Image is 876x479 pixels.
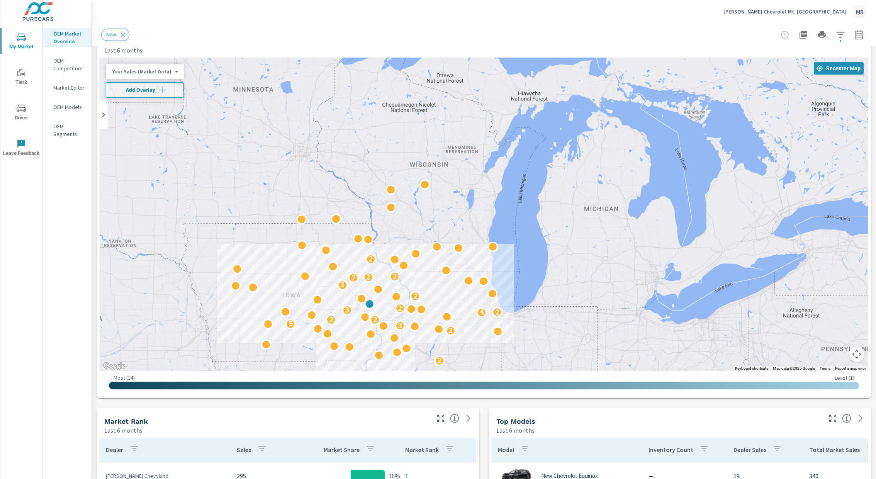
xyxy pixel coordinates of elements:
p: 3 [398,321,402,330]
p: 3 [345,305,349,314]
div: MR [853,5,867,19]
span: My Market [3,32,40,51]
span: Market Rank shows you how you rank, in terms of sales, to other dealerships in your market. “Mark... [450,414,459,423]
button: Add Overlay [106,82,184,98]
p: 2 [373,315,377,324]
p: 2 [351,273,356,282]
div: OEM Segments [42,121,92,140]
p: Least ( 1 ) [835,374,854,381]
button: Print Report [814,27,830,42]
div: OEM Models [42,101,92,113]
span: Find the biggest opportunities within your model lineup nationwide. [Source: Market registration ... [842,414,851,423]
p: Model [498,446,514,454]
p: Dealer [106,446,123,454]
p: OEM Segments [53,122,85,138]
button: Select Date Range [851,27,867,42]
span: Driver [3,104,40,122]
button: "Export Report to PDF" [796,27,811,42]
a: Open this area in Google Maps (opens a new window) [102,361,127,371]
a: Terms (opens in new tab) [820,366,830,370]
p: Your Sales (Market Data) [112,68,171,75]
p: OEM Market Overview [53,30,85,45]
p: 2 [413,292,418,301]
p: 2 [366,272,370,282]
div: OEM Competitors [42,55,92,74]
a: Report a map error [835,366,866,370]
button: Map camera controls [849,347,864,362]
p: 5 [289,319,293,328]
button: Make Fullscreen [827,412,839,425]
p: OEM Competitors [53,57,85,72]
button: Keyboard shortcuts [735,366,768,371]
p: 2 [448,326,453,335]
button: Apply Filters [833,27,848,42]
h5: Top Models [496,417,535,425]
p: Last 6 months [104,426,143,435]
span: Leave Feedback [3,139,40,158]
p: Market Share [324,446,360,454]
div: Market Editor [42,82,92,93]
p: 2 [437,356,441,365]
span: Add Overlay [109,86,180,94]
p: 2 [398,304,402,313]
p: Last 6 months [496,426,535,435]
p: Dealer Sales [733,446,766,454]
div: Your Sales (Market Data) [106,68,178,75]
p: Market Rank [405,446,439,454]
span: Map data ©2025 Google [773,366,815,370]
p: Most ( 14 ) [114,374,135,381]
div: New [101,29,129,41]
div: nav menu [0,23,42,165]
p: Total Market Sales [809,446,860,454]
span: Recenter Map [817,65,861,72]
img: Google [102,361,127,371]
p: 3 [340,280,345,289]
button: Make Fullscreen [435,412,447,425]
div: OEM Market Overview [42,28,92,47]
p: [PERSON_NAME] Chevrolet Mt. [GEOGRAPHIC_DATA] [723,8,847,15]
a: See more details in report [854,412,867,425]
p: 4 [479,307,484,317]
p: 2 [495,307,499,317]
p: Inventory Count [649,446,693,454]
h5: Market Rank [104,417,148,425]
p: OEM Models [53,103,85,111]
p: 2 [393,272,397,281]
a: See more details in report [462,412,475,425]
span: Tier2 [3,68,40,87]
p: Market Editor [53,84,85,92]
p: 2 [368,254,373,263]
p: 2 [329,315,333,324]
button: Recenter Map [814,62,864,75]
p: Sales [237,446,251,454]
p: Last 6 months [104,46,143,55]
span: New [102,32,121,37]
